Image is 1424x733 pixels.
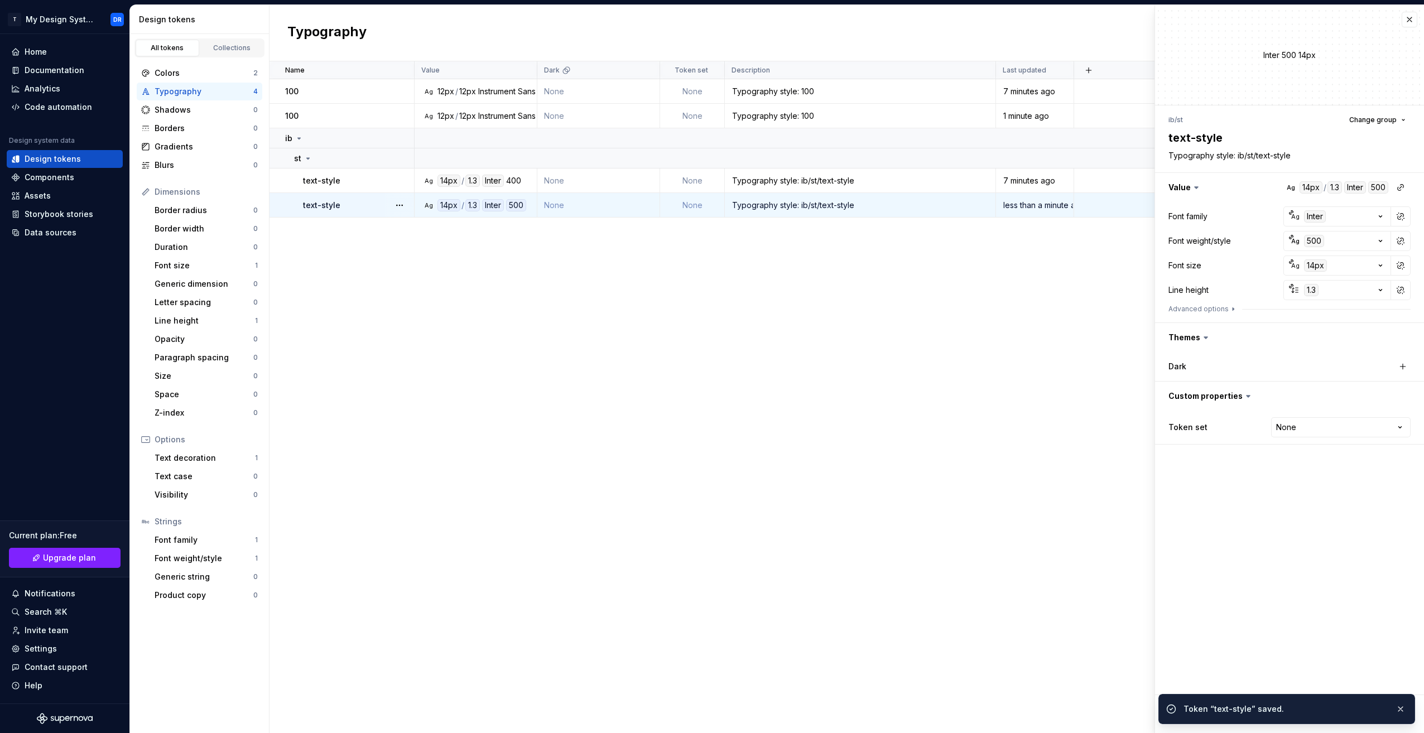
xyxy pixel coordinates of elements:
[37,713,93,724] a: Supernova Logo
[253,161,258,170] div: 0
[155,534,255,546] div: Font family
[150,312,262,330] a: Line height1
[1168,260,1201,271] div: Font size
[2,7,127,31] button: TMy Design SystemDR
[150,330,262,348] a: Opacity0
[150,257,262,274] a: Font size1
[204,44,260,52] div: Collections
[1304,210,1326,223] div: Inter
[253,390,258,399] div: 0
[7,621,123,639] a: Invite team
[155,223,253,234] div: Border width
[150,293,262,311] a: Letter spacing0
[675,66,708,75] p: Token set
[424,87,433,96] div: Ag
[255,316,258,325] div: 1
[25,662,88,673] div: Contact support
[1286,183,1295,192] div: Ag
[544,66,560,75] p: Dark
[150,349,262,366] a: Paragraph spacing0
[537,79,660,104] td: None
[25,588,75,599] div: Notifications
[1283,255,1391,276] button: Ag14px
[25,209,93,220] div: Storybook stories
[155,389,253,400] div: Space
[7,150,123,168] a: Design tokens
[537,193,660,218] td: None
[437,175,460,187] div: 14px
[155,205,253,216] div: Border radius
[7,658,123,676] button: Contact support
[139,44,195,52] div: All tokens
[1155,49,1424,61] div: Inter 500 14px
[150,586,262,604] a: Product copy0
[459,86,476,97] div: 12px
[137,138,262,156] a: Gradients0
[1166,148,1408,163] textarea: Typography style: ib/st/text-style
[7,603,123,621] button: Search ⌘K
[137,119,262,137] a: Borders0
[155,242,253,253] div: Duration
[253,87,258,96] div: 4
[253,490,258,499] div: 0
[137,156,262,174] a: Blurs0
[25,65,84,76] div: Documentation
[253,408,258,417] div: 0
[1349,115,1397,124] span: Change group
[137,101,262,119] a: Shadows0
[732,66,770,75] p: Description
[25,606,67,618] div: Search ⌘K
[437,110,454,122] div: 12px
[1344,112,1411,128] button: Change group
[424,176,433,185] div: Ag
[465,175,480,187] div: 1.3
[253,69,258,78] div: 2
[7,585,123,602] button: Notifications
[253,335,258,344] div: 0
[25,680,42,691] div: Help
[1283,280,1391,300] button: 1.3
[150,467,262,485] a: Text case0
[1291,261,1300,270] div: Ag
[253,206,258,215] div: 0
[155,571,253,582] div: Generic string
[253,224,258,233] div: 0
[25,153,81,165] div: Design tokens
[25,46,47,57] div: Home
[150,367,262,385] a: Size0
[150,404,262,422] a: Z-index0
[1291,237,1300,245] div: Ag
[253,353,258,362] div: 0
[253,572,258,581] div: 0
[253,279,258,288] div: 0
[1168,211,1207,222] div: Font family
[253,142,258,151] div: 0
[725,86,995,97] div: Typography style: 100
[150,568,262,586] a: Generic string0
[155,67,253,79] div: Colors
[482,175,504,187] div: Inter
[294,153,301,164] p: st
[459,110,476,122] div: 12px
[255,536,258,544] div: 1
[253,124,258,133] div: 0
[997,200,1073,211] div: less than a minute ago
[997,86,1073,97] div: 7 minutes ago
[725,200,995,211] div: Typography style: ib/st/text-style
[303,175,340,186] p: text-style
[113,15,122,24] div: DR
[155,297,253,308] div: Letter spacing
[253,298,258,307] div: 0
[437,199,460,211] div: 14px
[137,64,262,82] a: Colors2
[725,175,995,186] div: Typography style: ib/st/text-style
[437,86,454,97] div: 12px
[155,334,253,345] div: Opacity
[155,516,258,527] div: Strings
[155,407,253,418] div: Z-index
[150,531,262,549] a: Font family1
[155,553,255,564] div: Font weight/style
[25,172,74,183] div: Components
[7,61,123,79] a: Documentation
[139,14,264,25] div: Design tokens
